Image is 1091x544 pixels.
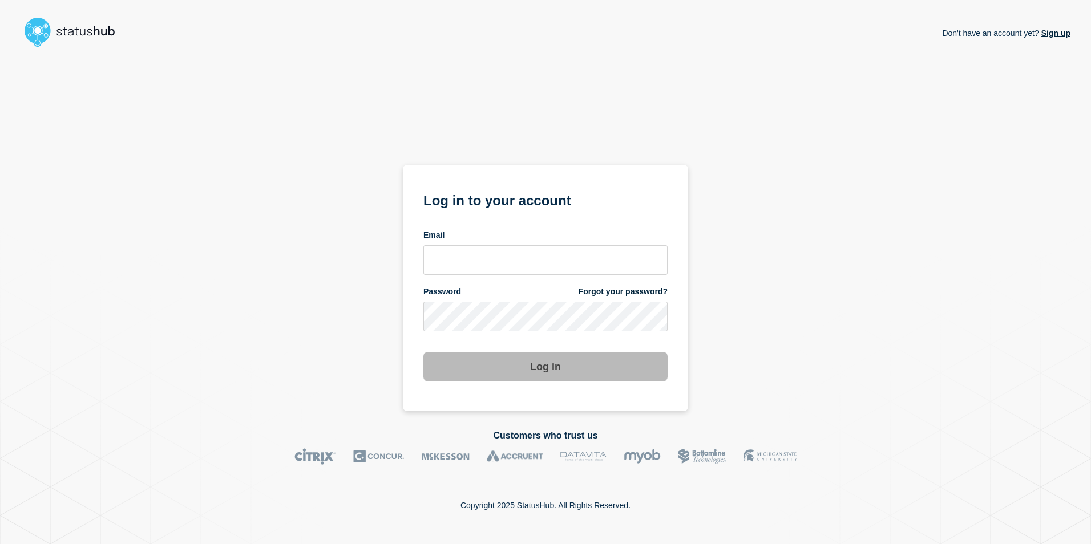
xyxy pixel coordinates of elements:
h1: Log in to your account [423,189,668,210]
p: Don't have an account yet? [942,19,1070,47]
input: password input [423,302,668,331]
img: myob logo [624,448,661,465]
img: Concur logo [353,448,405,465]
img: Bottomline logo [678,448,726,465]
a: Forgot your password? [579,286,668,297]
img: Citrix logo [294,448,336,465]
a: Sign up [1039,29,1070,38]
img: McKesson logo [422,448,470,465]
img: MSU logo [744,448,797,465]
input: email input [423,245,668,275]
button: Log in [423,352,668,381]
span: Email [423,230,445,241]
span: Password [423,286,461,297]
img: Accruent logo [487,448,543,465]
img: DataVita logo [560,448,607,465]
p: Copyright 2025 StatusHub. All Rights Reserved. [460,501,631,510]
h2: Customers who trust us [21,431,1070,441]
img: StatusHub logo [21,14,129,50]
